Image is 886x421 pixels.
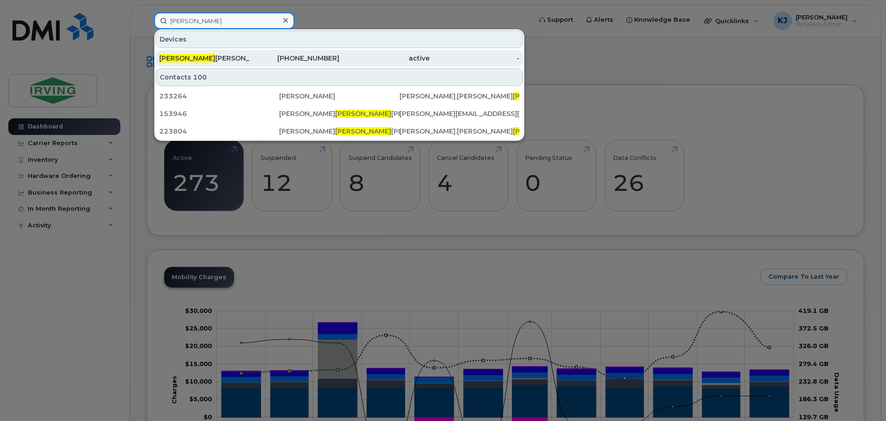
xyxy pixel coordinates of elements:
a: 223804[PERSON_NAME][PERSON_NAME][PERSON_NAME][PERSON_NAME].[PERSON_NAME][PERSON_NAME]@[DOMAIN_NAME] [156,123,523,140]
a: 153946[PERSON_NAME][PERSON_NAME][PERSON_NAME][PERSON_NAME][EMAIL_ADDRESS][PERSON_NAME][PERSON_NAM... [156,105,523,122]
span: [PERSON_NAME] [335,110,391,118]
a: [PERSON_NAME][PERSON_NAME][PHONE_NUMBER]active- [156,50,523,67]
div: [PERSON_NAME].[PERSON_NAME] @[DOMAIN_NAME] [399,92,519,101]
div: - [430,54,520,63]
div: [PERSON_NAME][EMAIL_ADDRESS][PERSON_NAME][PERSON_NAME][DOMAIN_NAME] [399,109,519,118]
div: [PHONE_NUMBER] [250,54,340,63]
span: [PERSON_NAME] [513,127,569,135]
div: [PERSON_NAME].[PERSON_NAME] @[DOMAIN_NAME] [399,127,519,136]
span: [PERSON_NAME] [159,54,215,62]
span: [PERSON_NAME] [513,92,569,100]
div: [PERSON_NAME] [159,54,250,63]
span: 100 [193,73,207,82]
div: 223804 [159,127,279,136]
div: [PERSON_NAME] [PERSON_NAME] [279,127,399,136]
a: 233264[PERSON_NAME][PERSON_NAME].[PERSON_NAME][PERSON_NAME]@[DOMAIN_NAME] [156,88,523,104]
div: [PERSON_NAME] [279,92,399,101]
div: 233264 [159,92,279,101]
div: [PERSON_NAME] [PERSON_NAME] [279,109,399,118]
div: Contacts [156,68,523,86]
span: [PERSON_NAME] [335,127,391,135]
div: active [339,54,430,63]
div: Devices [156,31,523,48]
div: 153946 [159,109,279,118]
